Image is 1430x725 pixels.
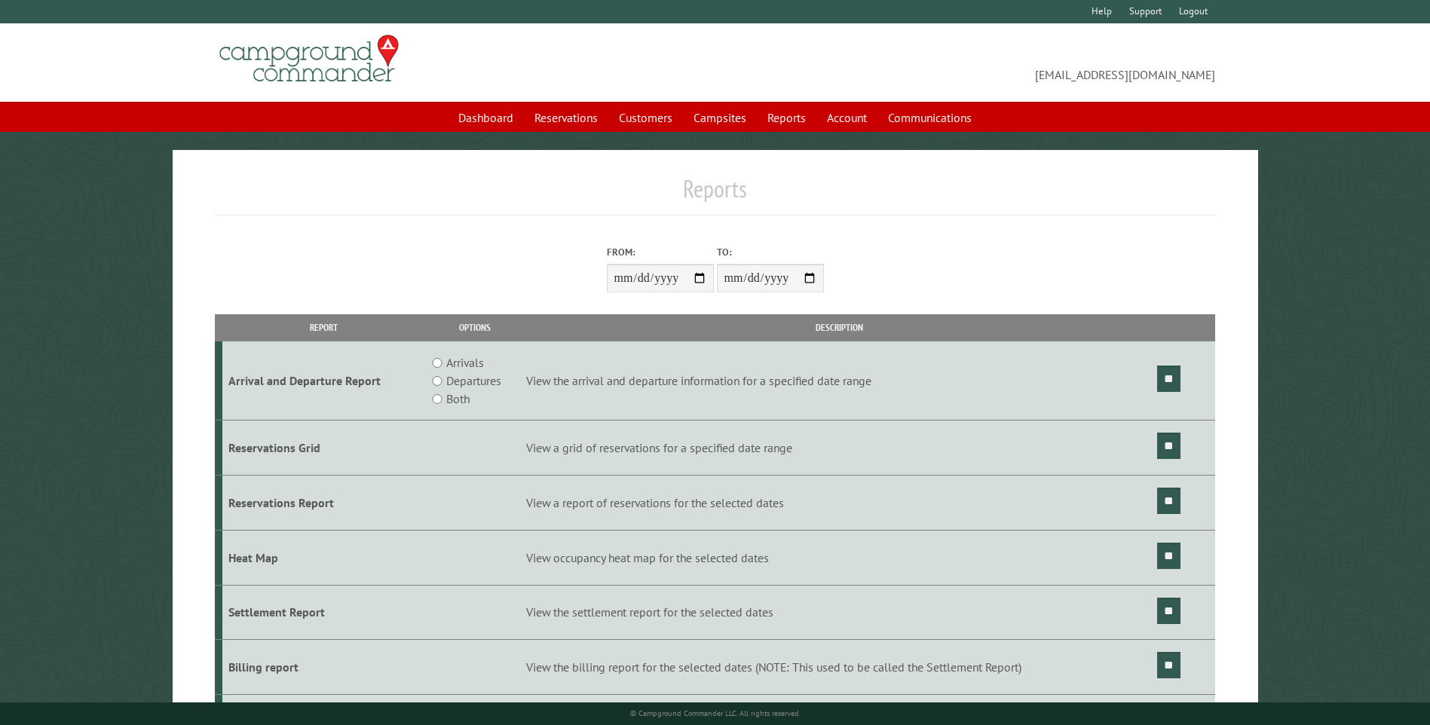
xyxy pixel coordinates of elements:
[684,103,755,132] a: Campsites
[222,530,425,585] td: Heat Map
[446,372,501,390] label: Departures
[222,314,425,341] th: Report
[425,314,523,341] th: Options
[449,103,522,132] a: Dashboard
[717,245,824,259] label: To:
[525,103,607,132] a: Reservations
[715,41,1215,84] span: [EMAIL_ADDRESS][DOMAIN_NAME]
[215,174,1214,216] h1: Reports
[758,103,815,132] a: Reports
[879,103,981,132] a: Communications
[222,341,425,421] td: Arrival and Departure Report
[818,103,876,132] a: Account
[222,475,425,530] td: Reservations Report
[524,585,1155,640] td: View the settlement report for the selected dates
[610,103,681,132] a: Customers
[446,390,470,408] label: Both
[524,314,1155,341] th: Description
[607,245,714,259] label: From:
[524,475,1155,530] td: View a report of reservations for the selected dates
[446,353,484,372] label: Arrivals
[222,585,425,640] td: Settlement Report
[222,640,425,695] td: Billing report
[630,708,801,718] small: © Campground Commander LLC. All rights reserved.
[524,341,1155,421] td: View the arrival and departure information for a specified date range
[524,640,1155,695] td: View the billing report for the selected dates (NOTE: This used to be called the Settlement Report)
[222,421,425,476] td: Reservations Grid
[215,29,403,88] img: Campground Commander
[524,421,1155,476] td: View a grid of reservations for a specified date range
[524,530,1155,585] td: View occupancy heat map for the selected dates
